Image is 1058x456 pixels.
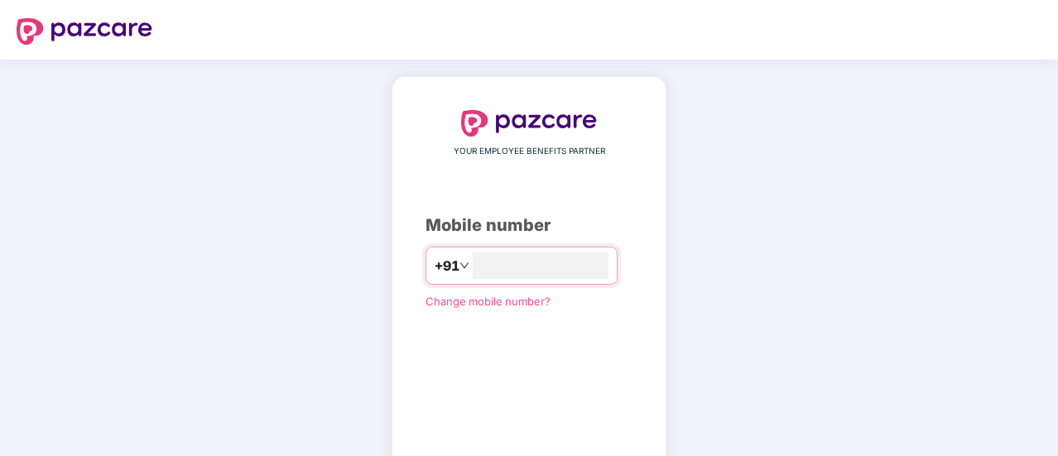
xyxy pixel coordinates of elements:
[454,145,605,158] span: YOUR EMPLOYEE BENEFITS PARTNER
[435,256,459,276] span: +91
[461,110,597,137] img: logo
[459,261,469,271] span: down
[17,18,152,45] img: logo
[426,213,632,238] div: Mobile number
[426,295,551,308] a: Change mobile number?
